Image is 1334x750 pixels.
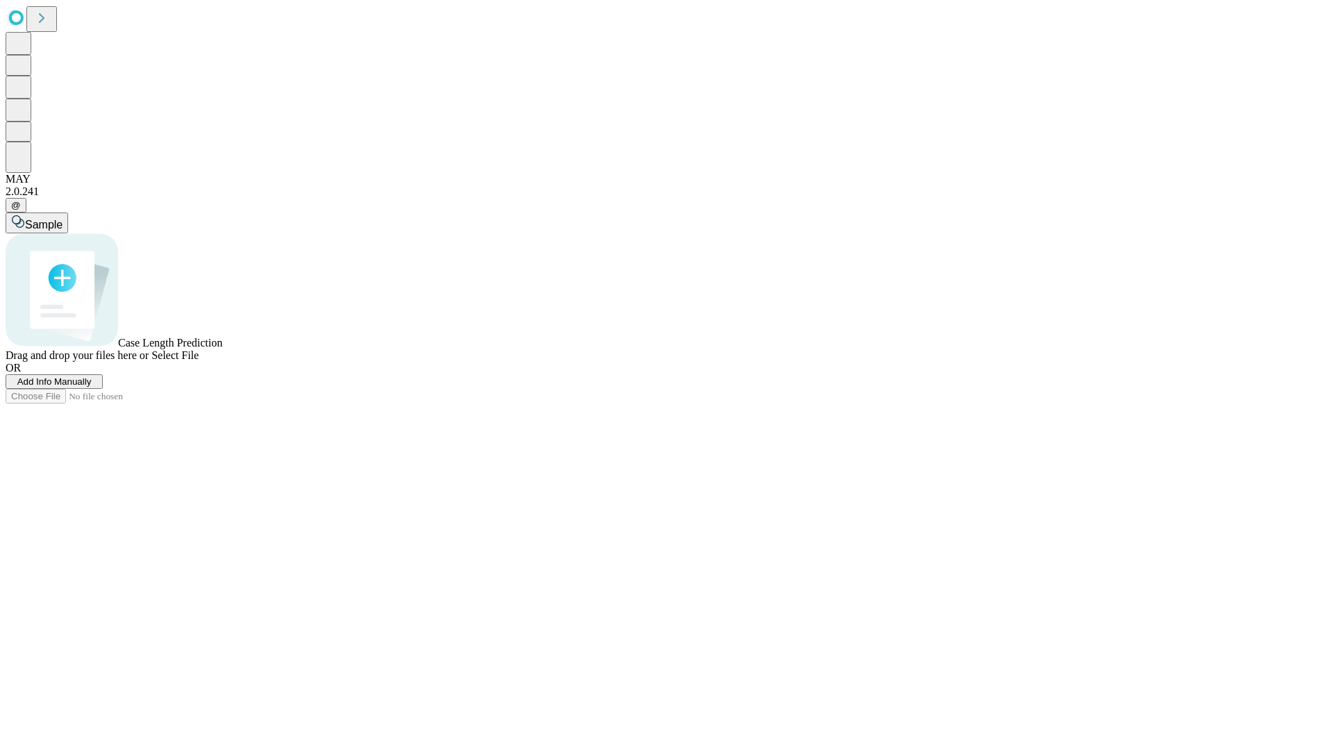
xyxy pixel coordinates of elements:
span: Select File [151,349,199,361]
span: OR [6,362,21,374]
span: Sample [25,219,63,231]
button: @ [6,198,26,212]
div: 2.0.241 [6,185,1328,198]
span: Case Length Prediction [118,337,222,349]
span: Add Info Manually [17,376,92,387]
button: Add Info Manually [6,374,103,389]
div: MAY [6,173,1328,185]
button: Sample [6,212,68,233]
span: Drag and drop your files here or [6,349,149,361]
span: @ [11,200,21,210]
